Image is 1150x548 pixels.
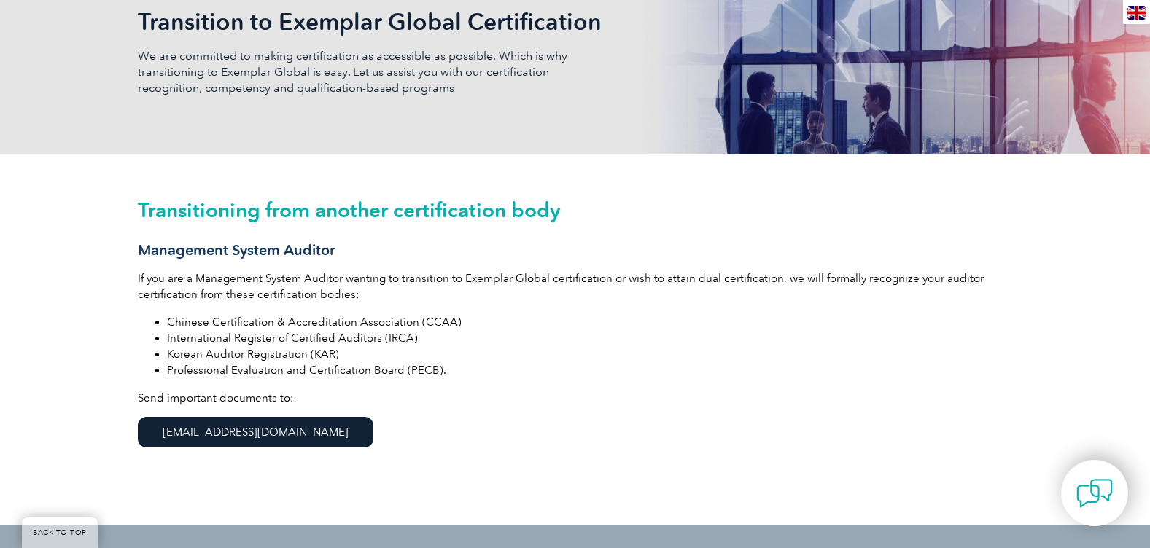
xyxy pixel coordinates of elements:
[167,346,1013,362] li: Korean Auditor Registration (KAR)
[1127,6,1146,20] img: en
[138,390,1013,462] p: Send important documents to:
[167,362,1013,378] li: Professional Evaluation and Certification Board (PECB).
[138,241,1013,259] h3: Management System Auditor
[1076,475,1113,512] img: contact-chat.png
[167,314,1013,330] li: Chinese Certification & Accreditation Association (CCAA)
[138,10,750,34] h2: Transition to Exemplar Global Certification
[138,48,575,96] p: We are committed to making certification as accessible as possible. Which is why transitioning to...
[138,270,1013,302] p: If you are a Management System Auditor wanting to transition to Exemplar Global certification or ...
[167,330,1013,346] li: International Register of Certified Auditors (IRCA)
[22,517,98,548] a: BACK TO TOP
[138,417,373,447] a: [EMAIL_ADDRESS][DOMAIN_NAME]
[138,198,1013,222] h2: Transitioning from another certification body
